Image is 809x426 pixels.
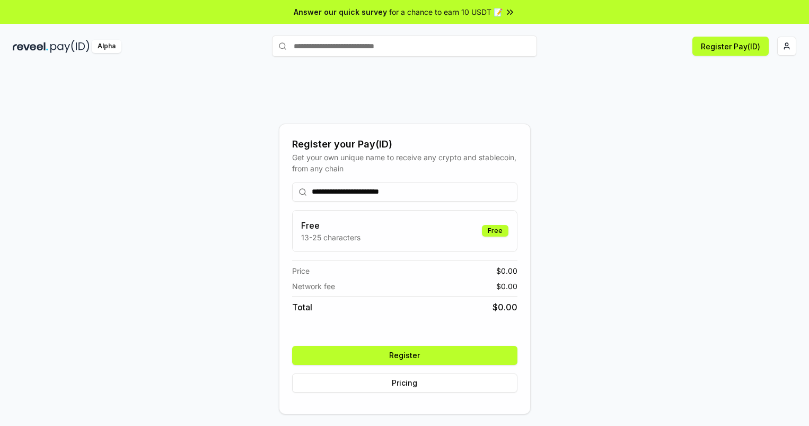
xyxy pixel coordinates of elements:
[92,40,121,53] div: Alpha
[301,232,360,243] p: 13-25 characters
[292,137,517,152] div: Register your Pay(ID)
[292,152,517,174] div: Get your own unique name to receive any crypto and stablecoin, from any chain
[482,225,508,237] div: Free
[496,281,517,292] span: $ 0.00
[692,37,769,56] button: Register Pay(ID)
[292,373,517,393] button: Pricing
[292,346,517,365] button: Register
[389,6,503,18] span: for a chance to earn 10 USDT 📝
[292,265,310,276] span: Price
[493,301,517,314] span: $ 0.00
[301,219,360,232] h3: Free
[292,281,335,292] span: Network fee
[496,265,517,276] span: $ 0.00
[294,6,387,18] span: Answer our quick survey
[292,301,312,314] span: Total
[50,40,90,53] img: pay_id
[13,40,48,53] img: reveel_dark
